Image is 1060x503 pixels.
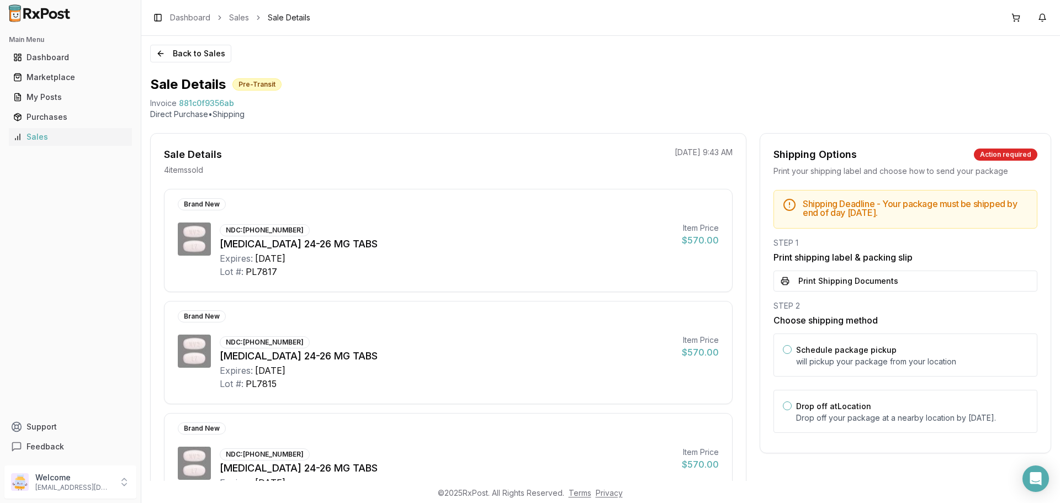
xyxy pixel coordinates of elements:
div: [MEDICAL_DATA] 24-26 MG TABS [220,460,673,476]
div: Sales [13,131,128,142]
p: Direct Purchase • Shipping [150,109,1051,120]
div: NDC: [PHONE_NUMBER] [220,336,310,348]
div: Purchases [13,112,128,123]
a: Privacy [596,488,623,497]
div: NDC: [PHONE_NUMBER] [220,448,310,460]
div: $570.00 [682,346,719,359]
div: Item Price [682,223,719,234]
h3: Print shipping label & packing slip [773,251,1037,264]
p: Welcome [35,472,112,483]
div: Marketplace [13,72,128,83]
h3: Choose shipping method [773,314,1037,327]
img: Entresto 24-26 MG TABS [178,335,211,368]
span: Sale Details [268,12,310,23]
a: Purchases [9,107,132,127]
button: Purchases [4,108,136,126]
div: PL7817 [246,265,277,278]
nav: breadcrumb [170,12,310,23]
p: Drop off your package at a nearby location by [DATE] . [796,412,1028,423]
p: [EMAIL_ADDRESS][DOMAIN_NAME] [35,483,112,492]
div: Shipping Options [773,147,857,162]
a: Sales [9,127,132,147]
div: Action required [974,149,1037,161]
div: My Posts [13,92,128,103]
div: Lot #: [220,377,243,390]
img: Entresto 24-26 MG TABS [178,447,211,480]
button: Dashboard [4,49,136,66]
div: Item Price [682,447,719,458]
h5: Shipping Deadline - Your package must be shipped by end of day [DATE] . [803,199,1028,217]
div: Invoice [150,98,177,109]
span: Feedback [26,441,64,452]
div: Expires: [220,252,253,265]
div: [DATE] [255,252,285,265]
a: Terms [569,488,591,497]
a: Sales [229,12,249,23]
p: will pickup your package from your location [796,356,1028,367]
div: [MEDICAL_DATA] 24-26 MG TABS [220,348,673,364]
div: Expires: [220,476,253,489]
div: STEP 1 [773,237,1037,248]
div: STEP 2 [773,300,1037,311]
p: 4 item s sold [164,165,203,176]
div: Open Intercom Messenger [1022,465,1049,492]
img: RxPost Logo [4,4,75,22]
button: Feedback [4,437,136,457]
div: [DATE] [255,476,285,489]
p: [DATE] 9:43 AM [675,147,733,158]
div: Brand New [178,422,226,435]
h2: Main Menu [9,35,132,44]
div: Lot #: [220,265,243,278]
div: Item Price [682,335,719,346]
button: My Posts [4,88,136,106]
button: Back to Sales [150,45,231,62]
a: Marketplace [9,67,132,87]
a: Dashboard [170,12,210,23]
div: Expires: [220,364,253,377]
h1: Sale Details [150,76,226,93]
div: [DATE] [255,364,285,377]
button: Print Shipping Documents [773,271,1037,292]
button: Marketplace [4,68,136,86]
div: Brand New [178,310,226,322]
img: Entresto 24-26 MG TABS [178,223,211,256]
div: PL7815 [246,377,277,390]
img: User avatar [11,473,29,491]
a: My Posts [9,87,132,107]
div: Brand New [178,198,226,210]
a: Dashboard [9,47,132,67]
div: Sale Details [164,147,222,162]
button: Support [4,417,136,437]
div: Pre-Transit [232,78,282,91]
button: Sales [4,128,136,146]
label: Drop off at Location [796,401,871,411]
label: Schedule package pickup [796,345,897,354]
div: [MEDICAL_DATA] 24-26 MG TABS [220,236,673,252]
div: NDC: [PHONE_NUMBER] [220,224,310,236]
span: 881c0f9356ab [179,98,234,109]
div: Dashboard [13,52,128,63]
div: $570.00 [682,458,719,471]
div: $570.00 [682,234,719,247]
div: Print your shipping label and choose how to send your package [773,166,1037,177]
